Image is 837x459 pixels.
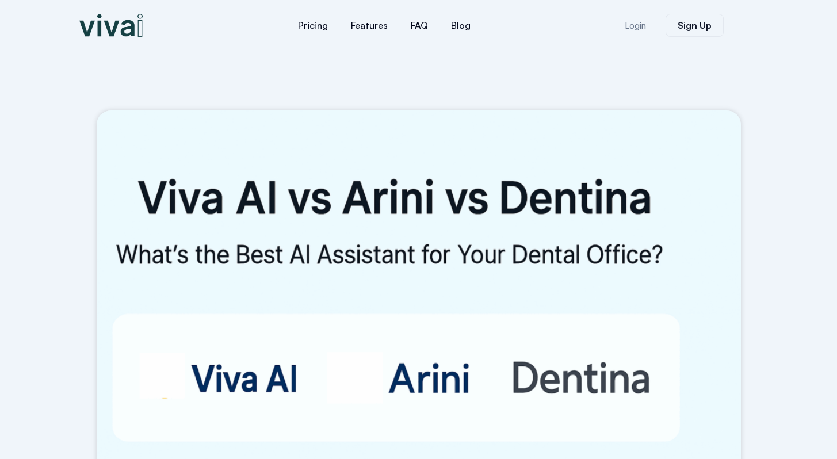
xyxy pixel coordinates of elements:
[339,12,399,39] a: Features
[678,21,712,30] span: Sign Up
[439,12,482,39] a: Blog
[611,14,660,37] a: Login
[286,12,339,39] a: Pricing
[666,14,724,37] a: Sign Up
[625,21,646,30] span: Login
[217,12,551,39] nav: Menu
[399,12,439,39] a: FAQ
